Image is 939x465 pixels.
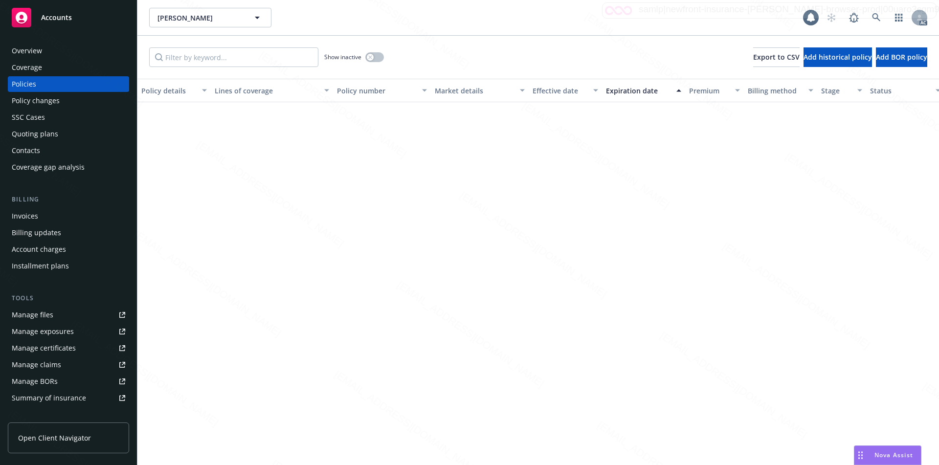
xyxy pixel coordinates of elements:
[8,258,129,274] a: Installment plans
[876,47,927,67] button: Add BOR policy
[606,86,671,96] div: Expiration date
[8,390,129,406] a: Summary of insurance
[753,47,800,67] button: Export to CSV
[137,79,211,102] button: Policy details
[874,451,913,459] span: Nova Assist
[822,8,841,27] a: Start snowing
[8,340,129,356] a: Manage certificates
[337,86,416,96] div: Policy number
[8,143,129,158] a: Contacts
[41,14,72,22] span: Accounts
[8,76,129,92] a: Policies
[12,208,38,224] div: Invoices
[529,79,602,102] button: Effective date
[12,340,76,356] div: Manage certificates
[12,43,42,59] div: Overview
[8,225,129,241] a: Billing updates
[854,446,867,465] div: Drag to move
[8,293,129,303] div: Tools
[12,93,60,109] div: Policy changes
[8,60,129,75] a: Coverage
[8,4,129,31] a: Accounts
[748,86,803,96] div: Billing method
[12,374,58,389] div: Manage BORs
[18,433,91,443] span: Open Client Navigator
[12,390,86,406] div: Summary of insurance
[854,445,921,465] button: Nova Assist
[817,79,866,102] button: Stage
[844,8,864,27] a: Report a Bug
[12,307,53,323] div: Manage files
[8,93,129,109] a: Policy changes
[12,110,45,125] div: SSC Cases
[870,86,930,96] div: Status
[602,79,685,102] button: Expiration date
[12,126,58,142] div: Quoting plans
[157,13,242,23] span: [PERSON_NAME]
[821,86,851,96] div: Stage
[8,324,129,339] a: Manage exposures
[876,52,927,62] span: Add BOR policy
[149,8,271,27] button: [PERSON_NAME]
[8,110,129,125] a: SSC Cases
[12,357,61,373] div: Manage claims
[215,86,318,96] div: Lines of coverage
[333,79,431,102] button: Policy number
[685,79,744,102] button: Premium
[435,86,514,96] div: Market details
[867,8,886,27] a: Search
[753,52,800,62] span: Export to CSV
[8,242,129,257] a: Account charges
[141,86,196,96] div: Policy details
[12,143,40,158] div: Contacts
[12,324,74,339] div: Manage exposures
[744,79,817,102] button: Billing method
[12,60,42,75] div: Coverage
[8,43,129,59] a: Overview
[12,76,36,92] div: Policies
[12,225,61,241] div: Billing updates
[324,53,361,61] span: Show inactive
[8,357,129,373] a: Manage claims
[431,79,529,102] button: Market details
[12,258,69,274] div: Installment plans
[12,242,66,257] div: Account charges
[8,195,129,204] div: Billing
[804,52,872,62] span: Add historical policy
[8,159,129,175] a: Coverage gap analysis
[8,374,129,389] a: Manage BORs
[8,208,129,224] a: Invoices
[211,79,333,102] button: Lines of coverage
[533,86,587,96] div: Effective date
[804,47,872,67] button: Add historical policy
[889,8,909,27] a: Switch app
[8,307,129,323] a: Manage files
[12,159,85,175] div: Coverage gap analysis
[689,86,729,96] div: Premium
[149,47,318,67] input: Filter by keyword...
[8,126,129,142] a: Quoting plans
